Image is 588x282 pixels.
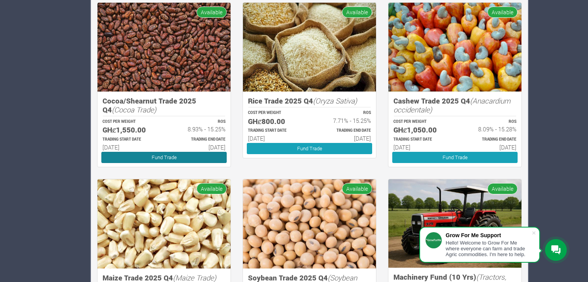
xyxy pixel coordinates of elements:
i: (Cocoa Trade) [112,105,156,114]
p: Estimated Trading Start Date [393,137,448,143]
p: ROS [171,119,226,125]
h6: [DATE] [171,144,226,151]
h6: 7.71% - 15.25% [316,117,371,124]
div: Hello! Welcome to Grow For Me where everyone can farm and trade Agric commodities. I'm here to help. [446,240,532,257]
i: (Oryza Sativa) [313,96,357,105]
span: Available [487,7,518,18]
a: Fund Trade [247,143,372,154]
i: (Anacardium occidentale) [393,96,511,114]
p: COST PER WEIGHT [248,110,303,116]
p: ROS [462,119,516,125]
h6: [DATE] [316,135,371,142]
h5: GHȼ1,050.00 [393,126,448,134]
a: Fund Trade [101,152,227,163]
p: Estimated Trading Start Date [248,128,303,134]
h6: 8.09% - 15.28% [462,126,516,133]
h5: Rice Trade 2025 Q4 [248,97,371,105]
a: Fund Trade [392,152,518,163]
p: Estimated Trading Start Date [103,137,157,143]
h6: [DATE] [103,144,157,151]
img: growforme image [388,3,521,92]
p: COST PER WEIGHT [393,119,448,125]
p: COST PER WEIGHT [103,119,157,125]
p: ROS [316,110,371,116]
span: Available [342,7,372,18]
p: Estimated Trading End Date [171,137,226,143]
span: Available [197,7,227,18]
img: growforme image [243,179,376,268]
h6: [DATE] [393,144,448,151]
h5: GHȼ800.00 [248,117,303,126]
span: Available [197,183,227,194]
span: Available [487,183,518,194]
img: growforme image [97,179,231,268]
img: growforme image [243,3,376,92]
h6: [DATE] [248,135,303,142]
div: Grow For Me Support [446,232,532,238]
h6: [DATE] [462,144,516,151]
h6: 8.93% - 15.25% [171,126,226,133]
h5: Cashew Trade 2025 Q4 [393,97,516,114]
h5: GHȼ1,550.00 [103,126,157,134]
img: growforme image [388,179,521,268]
span: Available [342,183,372,194]
p: Estimated Trading End Date [462,137,516,143]
p: Estimated Trading End Date [316,128,371,134]
img: growforme image [97,3,231,92]
h5: Cocoa/Shearnut Trade 2025 Q4 [103,97,226,114]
